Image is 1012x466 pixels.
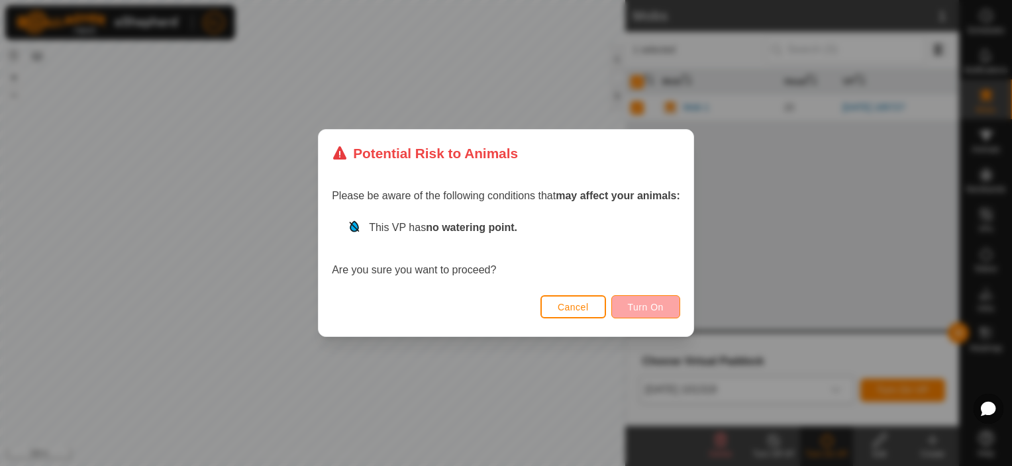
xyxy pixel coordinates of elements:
[611,295,680,318] button: Turn On
[558,302,589,312] span: Cancel
[556,190,680,201] strong: may affect your animals:
[332,220,680,278] div: Are you sure you want to proceed?
[540,295,606,318] button: Cancel
[369,222,517,233] span: This VP has
[332,143,518,163] div: Potential Risk to Animals
[628,302,664,312] span: Turn On
[332,190,680,201] span: Please be aware of the following conditions that
[426,222,517,233] strong: no watering point.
